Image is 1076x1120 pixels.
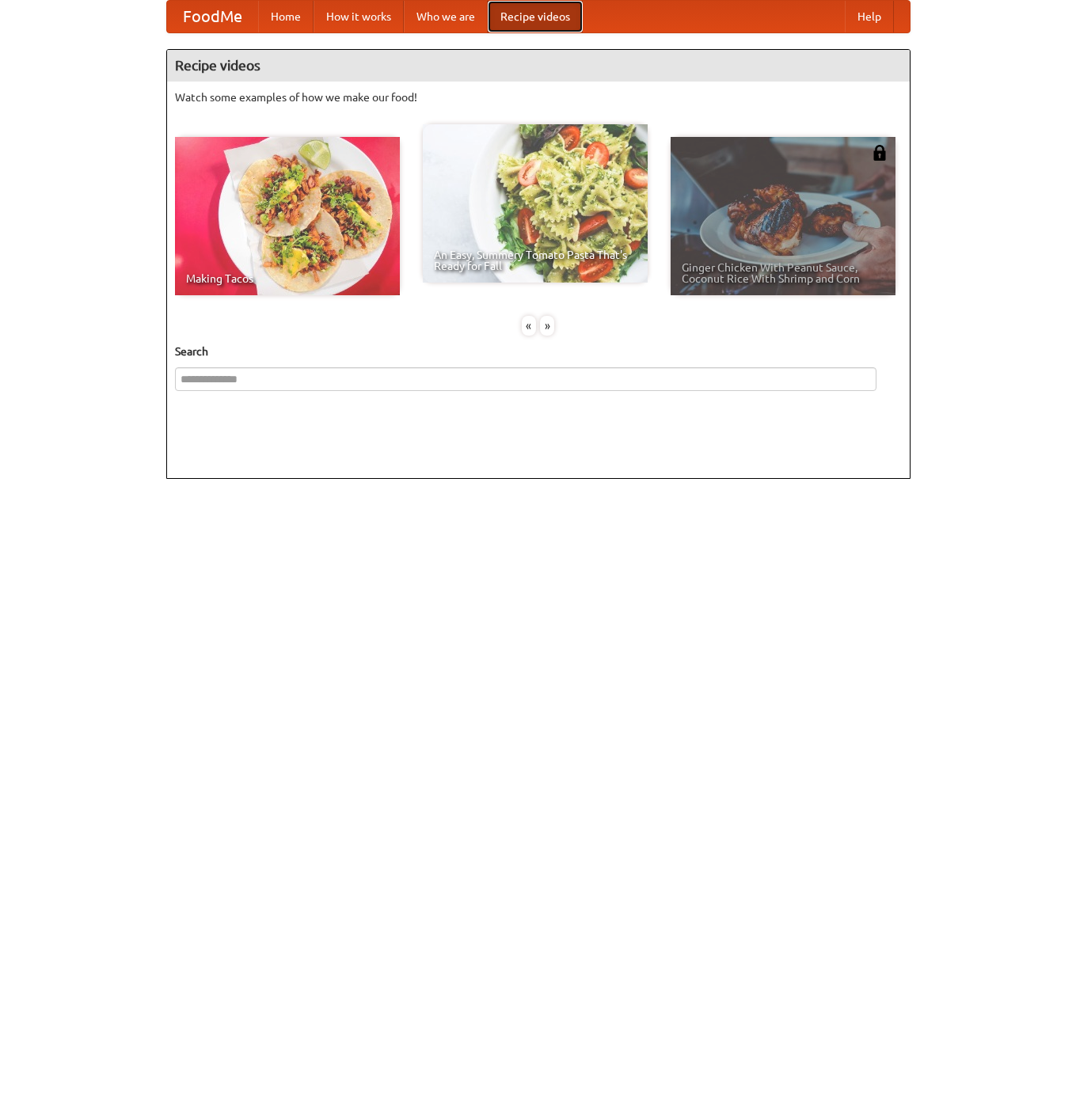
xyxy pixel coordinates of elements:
a: An Easy, Summery Tomato Pasta That's Ready for Fall [423,124,648,283]
span: An Easy, Summery Tomato Pasta That's Ready for Fall [434,249,637,271]
h4: Recipe videos [167,50,910,82]
a: Making Tacos [175,137,400,295]
div: « [522,316,536,336]
a: FoodMe [167,1,258,32]
span: Making Tacos [186,273,389,284]
a: Who we are [404,1,488,32]
a: How it works [314,1,404,32]
h5: Search [175,344,902,359]
a: Recipe videos [488,1,583,32]
a: Home [258,1,314,32]
a: Help [845,1,894,32]
p: Watch some examples of how we make our food! [175,89,902,105]
div: » [540,316,554,336]
img: 483408.png [872,145,888,161]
